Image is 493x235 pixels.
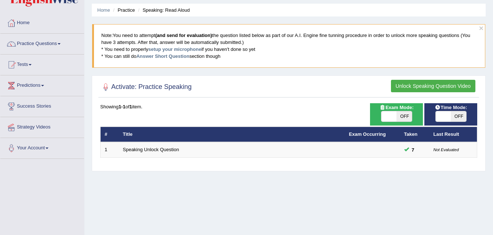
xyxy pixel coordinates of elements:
[432,104,470,111] span: Time Mode:
[101,127,119,142] th: #
[429,127,477,142] th: Last Result
[123,147,179,152] a: Speaking Unlock Question
[0,13,84,31] a: Home
[0,34,84,52] a: Practice Questions
[479,24,483,32] button: ×
[0,75,84,94] a: Predictions
[0,117,84,135] a: Strategy Videos
[391,80,475,92] button: Unlock Speaking Question Video
[130,104,132,109] b: 1
[370,103,423,126] div: Show exams occurring in exams
[136,53,189,59] a: Answer Short Question
[0,55,84,73] a: Tests
[111,7,135,14] li: Practice
[119,104,126,109] b: 1-1
[92,24,485,67] blockquote: You need to attempt the question listed below as part of our A.I. Engine fine tunning procedure i...
[349,131,386,137] a: Exam Occurring
[0,96,84,115] a: Success Stories
[136,7,190,14] li: Speaking: Read Aloud
[155,33,212,38] b: (and send for evaluation)
[377,104,416,111] span: Exam Mode:
[119,127,345,142] th: Title
[451,111,466,122] span: OFF
[101,142,119,157] td: 1
[97,7,110,13] a: Home
[148,46,201,52] a: setup your microphone
[0,138,84,156] a: Your Account
[409,146,417,154] span: You can still take this question
[434,148,459,152] small: Not Evaluated
[396,111,412,122] span: OFF
[400,127,429,142] th: Taken
[100,103,477,110] div: Showing of item.
[101,33,113,38] span: Note:
[100,82,192,93] h2: Activate: Practice Speaking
